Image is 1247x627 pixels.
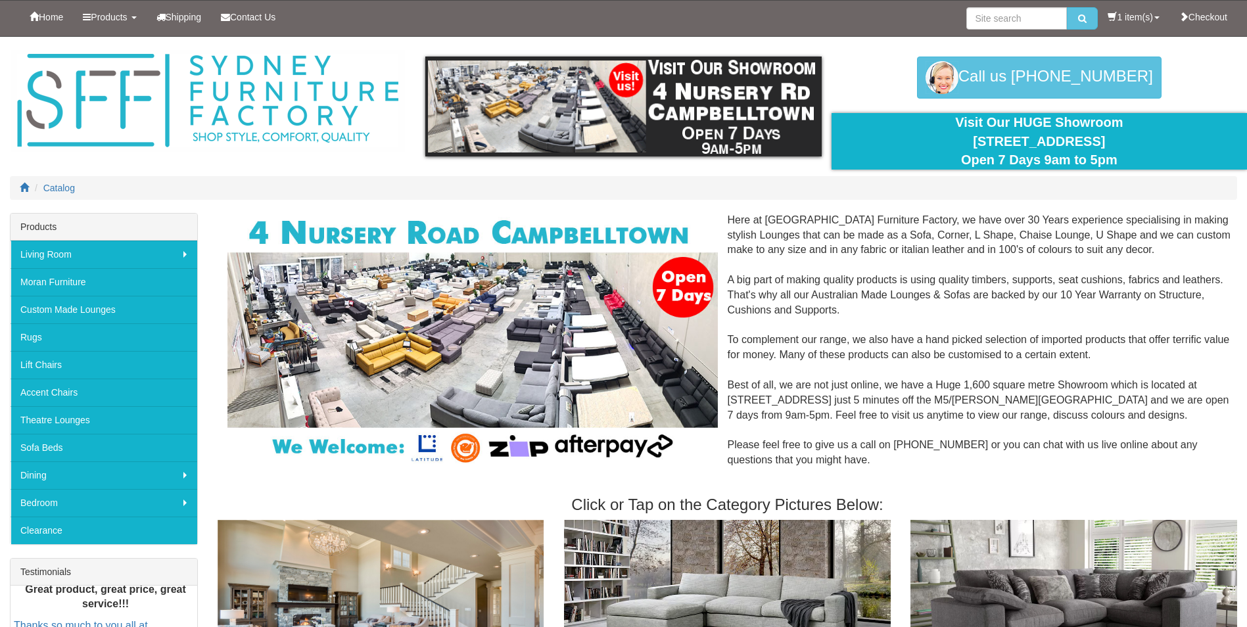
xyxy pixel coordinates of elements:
[966,7,1067,30] input: Site search
[11,241,197,268] a: Living Room
[11,559,197,586] div: Testimonials
[11,351,197,379] a: Lift Chairs
[73,1,146,34] a: Products
[11,517,197,544] a: Clearance
[211,1,285,34] a: Contact Us
[230,12,275,22] span: Contact Us
[11,406,197,434] a: Theatre Lounges
[39,12,63,22] span: Home
[11,296,197,323] a: Custom Made Lounges
[91,12,127,22] span: Products
[147,1,212,34] a: Shipping
[11,214,197,241] div: Products
[218,496,1237,513] h3: Click or Tap on the Category Pictures Below:
[25,584,186,610] b: Great product, great price, great service!!!
[11,50,405,152] img: Sydney Furniture Factory
[11,268,197,296] a: Moran Furniture
[425,57,821,156] img: showroom.gif
[1098,1,1169,34] a: 1 item(s)
[11,323,197,351] a: Rugs
[218,213,1237,483] div: Here at [GEOGRAPHIC_DATA] Furniture Factory, we have over 30 Years experience specialising in mak...
[227,213,717,468] img: Corner Modular Lounges
[1169,1,1237,34] a: Checkout
[11,434,197,461] a: Sofa Beds
[43,183,75,193] a: Catalog
[20,1,73,34] a: Home
[11,379,197,406] a: Accent Chairs
[11,461,197,489] a: Dining
[11,489,197,517] a: Bedroom
[841,113,1237,170] div: Visit Our HUGE Showroom [STREET_ADDRESS] Open 7 Days 9am to 5pm
[166,12,202,22] span: Shipping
